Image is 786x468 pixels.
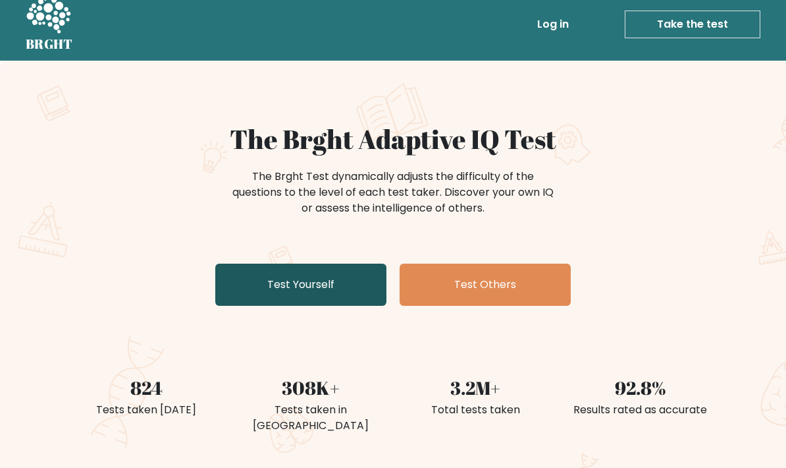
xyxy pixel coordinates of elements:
[532,11,574,38] a: Log in
[625,11,760,38] a: Take the test
[565,402,714,418] div: Results rated as accurate
[401,374,550,402] div: 3.2M+
[236,374,385,402] div: 308K+
[236,402,385,434] div: Tests taken in [GEOGRAPHIC_DATA]
[565,374,714,402] div: 92.8%
[72,374,221,402] div: 824
[228,169,558,216] div: The Brght Test dynamically adjusts the difficulty of the questions to the level of each test take...
[400,264,571,306] a: Test Others
[72,124,714,156] h1: The Brght Adaptive IQ Test
[72,402,221,418] div: Tests taken [DATE]
[215,264,386,306] a: Test Yourself
[401,402,550,418] div: Total tests taken
[26,36,73,52] h5: BRGHT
